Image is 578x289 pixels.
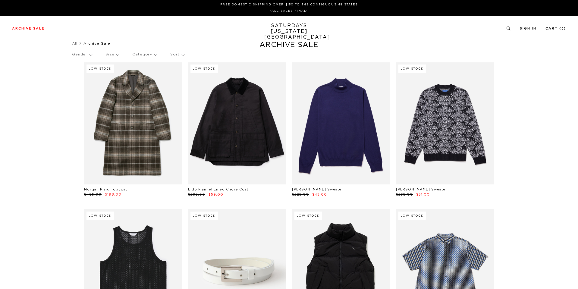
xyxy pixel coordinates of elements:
div: Low Stock [398,64,426,73]
div: Low Stock [190,64,218,73]
div: Low Stock [190,212,218,220]
span: $198.00 [105,193,121,196]
a: SATURDAYS[US_STATE][GEOGRAPHIC_DATA] [264,23,314,40]
p: Sort [170,48,184,61]
div: Low Stock [86,212,114,220]
a: All [72,42,77,45]
span: $225.00 [292,193,309,196]
p: Category [132,48,157,61]
a: [PERSON_NAME] Sweater [396,188,447,191]
span: $45.00 [312,193,327,196]
div: Low Stock [294,212,322,220]
span: $495.00 [84,193,102,196]
a: [PERSON_NAME] Sweater [292,188,343,191]
span: $59.00 [209,193,223,196]
span: $295.00 [188,193,205,196]
span: $51.00 [416,193,430,196]
small: 0 [561,27,564,30]
a: Archive Sale [12,27,45,30]
p: Size [105,48,119,61]
span: $255.00 [396,193,413,196]
span: Archive Sale [83,42,110,45]
a: Lido Flannel Lined Chore Coat [188,188,248,191]
div: Low Stock [398,212,426,220]
div: Low Stock [86,64,114,73]
a: Morgan Plaid Topcoat [84,188,127,191]
a: Cart (0) [545,27,566,30]
p: Gender [72,48,92,61]
p: *ALL SALES FINAL* [14,9,564,13]
a: Sign In [520,27,536,30]
p: FREE DOMESTIC SHIPPING OVER $150 TO THE CONTIGUOUS 48 STATES [14,2,564,7]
